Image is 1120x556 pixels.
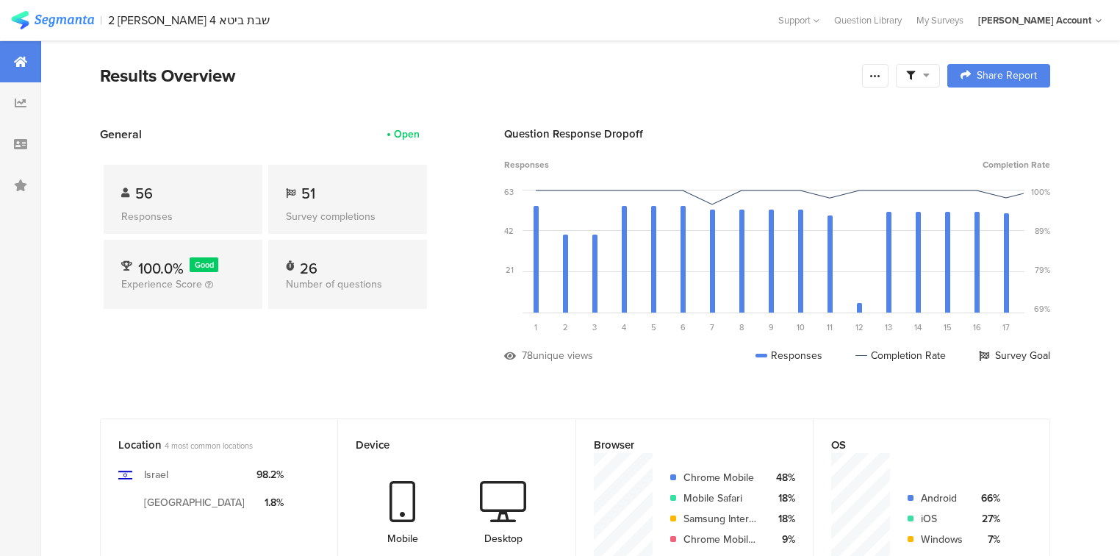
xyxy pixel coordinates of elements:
span: 10 [797,321,805,333]
span: 3 [592,321,597,333]
div: 89% [1035,225,1050,237]
img: segmanta logo [11,11,94,29]
span: Number of questions [286,277,382,292]
div: Open [394,126,420,142]
div: 100% [1031,186,1050,198]
div: Completion Rate [855,348,946,363]
span: Completion Rate [983,158,1050,171]
div: 79% [1035,264,1050,276]
div: 21 [506,264,514,276]
div: Mobile Safari [683,491,758,506]
div: Chrome Mobile [683,470,758,485]
span: 11 [827,321,833,333]
span: 1 [534,321,537,333]
div: Android [921,491,963,506]
div: | [100,12,102,29]
a: My Surveys [909,13,971,27]
div: Mobile [387,531,418,546]
span: 15 [944,321,952,333]
div: 48% [769,470,795,485]
span: 13 [885,321,892,333]
div: 66% [974,491,1000,506]
span: 4 most common locations [165,440,253,452]
div: 27% [974,511,1000,527]
div: Responses [121,209,245,224]
div: Chrome Mobile iOS [683,532,758,547]
span: 14 [914,321,922,333]
div: 1.8% [256,495,284,510]
div: Results Overview [100,63,855,89]
span: 56 [135,182,153,204]
span: Responses [504,158,549,171]
div: 42 [504,225,514,237]
span: Share Report [977,71,1037,81]
div: Device [356,437,533,453]
div: Samsung Internet [683,511,758,527]
span: 4 [622,321,626,333]
div: Support [778,9,819,32]
div: iOS [921,511,963,527]
span: 2 [563,321,568,333]
div: [GEOGRAPHIC_DATA] [144,495,245,510]
div: Responses [755,348,822,363]
div: Question Response Dropoff [504,126,1050,142]
span: 12 [855,321,864,333]
div: Israel [144,467,168,482]
div: 9% [769,532,795,547]
div: Location [118,437,295,453]
div: unique views [533,348,593,363]
span: General [100,126,142,143]
div: 2 [PERSON_NAME] 4 שבת ביטא [108,13,270,27]
div: 18% [769,511,795,527]
span: 17 [1002,321,1010,333]
div: Windows [921,532,963,547]
span: 51 [301,182,315,204]
span: Good [195,259,214,271]
div: 69% [1034,303,1050,315]
div: 7% [974,532,1000,547]
div: OS [831,437,1008,453]
div: 63 [504,186,514,198]
span: 9 [769,321,774,333]
span: 5 [651,321,656,333]
span: 100.0% [138,257,184,279]
span: 8 [739,321,744,333]
div: Desktop [484,531,523,546]
span: 16 [973,321,981,333]
span: Experience Score [121,277,202,292]
div: 18% [769,491,795,506]
div: Browser [594,437,771,453]
div: 78 [522,348,533,363]
span: 7 [710,321,714,333]
a: Question Library [827,13,909,27]
span: 6 [681,321,686,333]
div: 98.2% [256,467,284,482]
div: 26 [300,257,317,272]
div: [PERSON_NAME] Account [978,13,1091,27]
div: Survey completions [286,209,409,224]
div: Survey Goal [979,348,1050,363]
